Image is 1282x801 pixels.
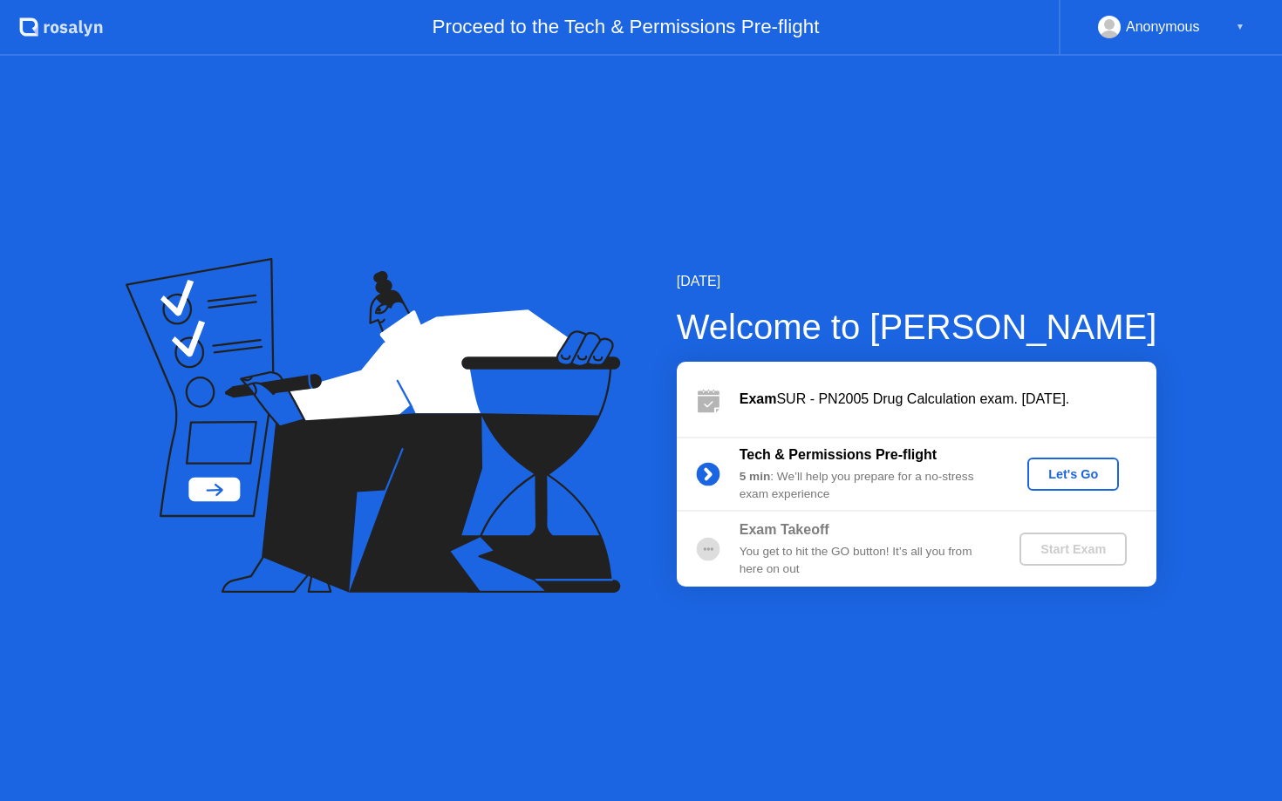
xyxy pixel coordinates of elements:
[1026,542,1120,556] div: Start Exam
[740,391,777,406] b: Exam
[740,522,829,537] b: Exam Takeoff
[1236,16,1244,38] div: ▼
[1027,458,1119,491] button: Let's Go
[740,447,937,462] b: Tech & Permissions Pre-flight
[740,543,991,579] div: You get to hit the GO button! It’s all you from here on out
[740,468,991,504] div: : We’ll help you prepare for a no-stress exam experience
[740,389,1156,410] div: SUR - PN2005 Drug Calculation exam. [DATE].
[1034,467,1112,481] div: Let's Go
[1019,533,1127,566] button: Start Exam
[1126,16,1200,38] div: Anonymous
[677,271,1157,292] div: [DATE]
[740,470,771,483] b: 5 min
[677,301,1157,353] div: Welcome to [PERSON_NAME]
